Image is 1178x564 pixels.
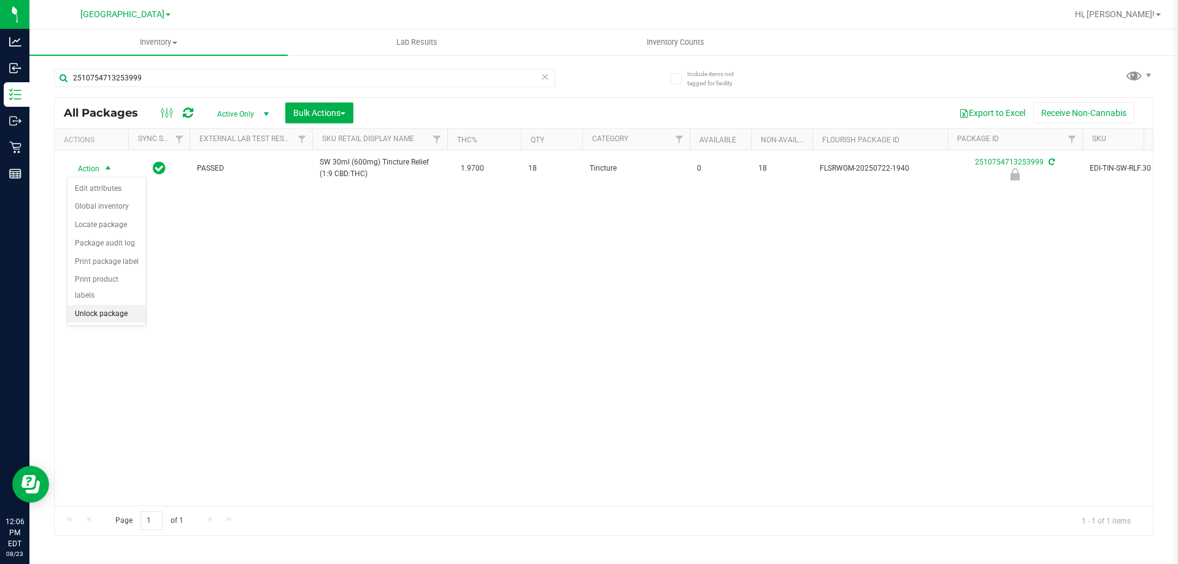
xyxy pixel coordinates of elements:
[67,271,146,304] li: Print product labels
[9,141,21,153] inline-svg: Retail
[292,129,312,150] a: Filter
[9,168,21,180] inline-svg: Reports
[67,253,146,271] li: Print package label
[169,129,190,150] a: Filter
[528,163,575,174] span: 18
[153,160,166,177] span: In Sync
[80,9,164,20] span: [GEOGRAPHIC_DATA]
[12,466,49,503] iframe: Resource center
[197,163,305,174] span: PASSED
[455,160,490,177] span: 1.9700
[951,102,1033,123] button: Export to Excel
[669,129,690,150] a: Filter
[945,168,1084,180] div: Newly Received
[687,69,749,88] span: Include items not tagged for facility
[1075,9,1155,19] span: Hi, [PERSON_NAME]!
[101,160,116,177] span: select
[288,29,546,55] a: Lab Results
[285,102,353,123] button: Bulk Actions
[9,62,21,74] inline-svg: Inbound
[457,136,477,144] a: THC%
[322,134,414,143] a: Sku Retail Display Name
[531,136,544,144] a: Qty
[67,180,146,198] li: Edit attributes
[590,163,682,174] span: Tincture
[9,115,21,127] inline-svg: Outbound
[761,136,815,144] a: Non-Available
[630,37,721,48] span: Inventory Counts
[67,305,146,323] li: Unlock package
[199,134,296,143] a: External Lab Test Result
[6,549,24,558] p: 08/23
[54,69,555,87] input: Search Package ID, Item Name, SKU, Lot or Part Number...
[1047,158,1055,166] span: Sync from Compliance System
[64,136,123,144] div: Actions
[67,198,146,216] li: Global inventory
[820,163,940,174] span: FLSRWGM-20250722-1940
[427,129,447,150] a: Filter
[957,134,999,143] a: Package ID
[105,511,193,530] span: Page of 1
[1062,129,1082,150] a: Filter
[546,29,804,55] a: Inventory Counts
[9,36,21,48] inline-svg: Analytics
[9,88,21,101] inline-svg: Inventory
[1092,134,1106,143] a: SKU
[6,516,24,549] p: 12:06 PM EDT
[141,511,163,530] input: 1
[699,136,736,144] a: Available
[64,106,150,120] span: All Packages
[67,234,146,253] li: Package audit log
[380,37,454,48] span: Lab Results
[697,163,744,174] span: 0
[320,156,440,180] span: SW 30ml (600mg) Tincture Relief (1:9 CBD:THC)
[1072,511,1141,530] span: 1 - 1 of 1 items
[822,136,899,144] a: Flourish Package ID
[67,216,146,234] li: Locate package
[293,108,345,118] span: Bulk Actions
[975,158,1044,166] a: 2510754713253999
[1033,102,1134,123] button: Receive Non-Cannabis
[138,134,185,143] a: Sync Status
[541,69,549,85] span: Clear
[758,163,805,174] span: 18
[592,134,628,143] a: Category
[29,37,288,48] span: Inventory
[29,29,288,55] a: Inventory
[67,160,100,177] span: Action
